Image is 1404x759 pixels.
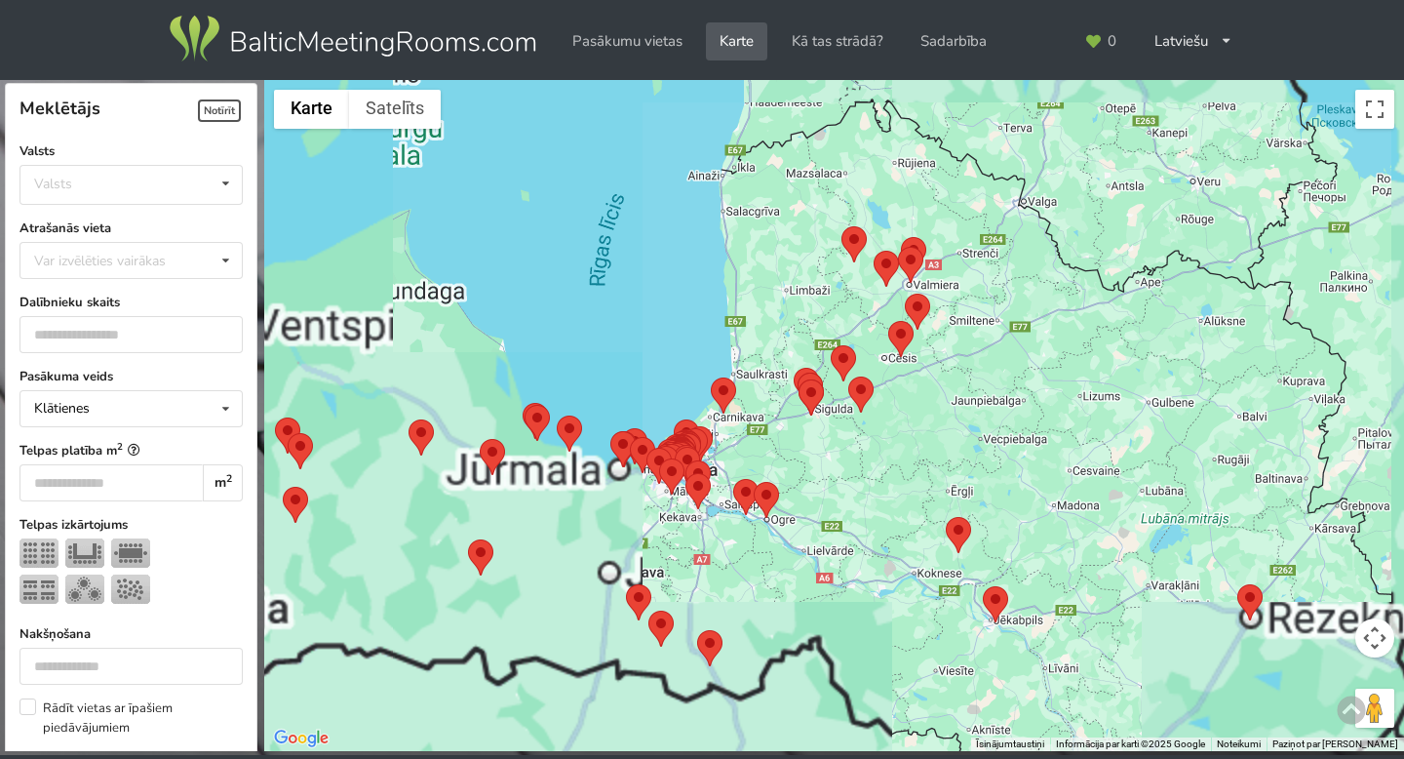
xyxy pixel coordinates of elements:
[1056,739,1205,749] span: Informācija par karti ©2025 Google
[19,219,244,238] label: Atrašanās vieta
[19,515,244,535] label: Telpas izkārtojums
[117,440,123,453] sup: 2
[34,176,72,192] div: Valsts
[53,113,68,129] img: tab_domain_overview_orange.svg
[166,12,539,66] img: Baltic Meeting Rooms
[1217,739,1261,749] a: Noteikumi (saite tiks atvērta jaunā cilnē)
[907,22,1000,60] a: Sadarbība
[111,575,150,604] img: Pieņemšana
[19,575,58,604] img: Klase
[19,141,244,161] label: Valsts
[31,31,47,47] img: logo_orange.svg
[1355,619,1394,658] button: Kartes kameras vadīklas
[31,51,47,66] img: website_grey.svg
[706,22,767,60] a: Karte
[1355,689,1394,728] button: Velciet cilvēciņa ikonu kartē, lai atvērtu ielas attēlu.
[29,249,210,271] div: Var izvēlēties vairākas
[1108,34,1116,49] span: 0
[65,539,104,568] img: U-Veids
[19,441,244,460] label: Telpas platība m
[226,471,232,486] sup: 2
[269,726,333,751] img: Google
[19,699,244,738] label: Rādīt vietas ar īpašiem piedāvājumiem
[349,90,441,129] button: Rādīt satelīta fotogrāfisko datu bāzi
[19,97,100,120] span: Meklētājs
[778,22,897,60] a: Kā tas strādā?
[74,115,175,128] div: Domain Overview
[51,51,214,66] div: Domain: [DOMAIN_NAME]
[269,726,333,751] a: Apgabala atvēršana pakalpojumā Google Maps (tiks atvērts jauns logs)
[55,31,96,47] div: v 4.0.25
[1272,739,1398,749] a: Paziņot par [PERSON_NAME]
[19,624,244,644] label: Nakšņošana
[65,575,104,604] img: Bankets
[976,738,1044,751] button: Īsinājumtaustiņi
[203,464,243,501] div: m
[194,113,210,129] img: tab_keywords_by_traffic_grey.svg
[1141,22,1247,60] div: Latviešu
[34,402,90,416] div: Klātienes
[19,367,244,386] label: Pasākuma veids
[19,539,58,568] img: Teātris
[198,100,241,122] span: Notīrīt
[274,90,349,129] button: Rādīt ielu karti
[215,115,329,128] div: Keywords by Traffic
[19,293,244,312] label: Dalībnieku skaits
[1355,90,1394,129] button: Pārslēgt pilnekrāna skatu
[559,22,696,60] a: Pasākumu vietas
[111,539,150,568] img: Sapulce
